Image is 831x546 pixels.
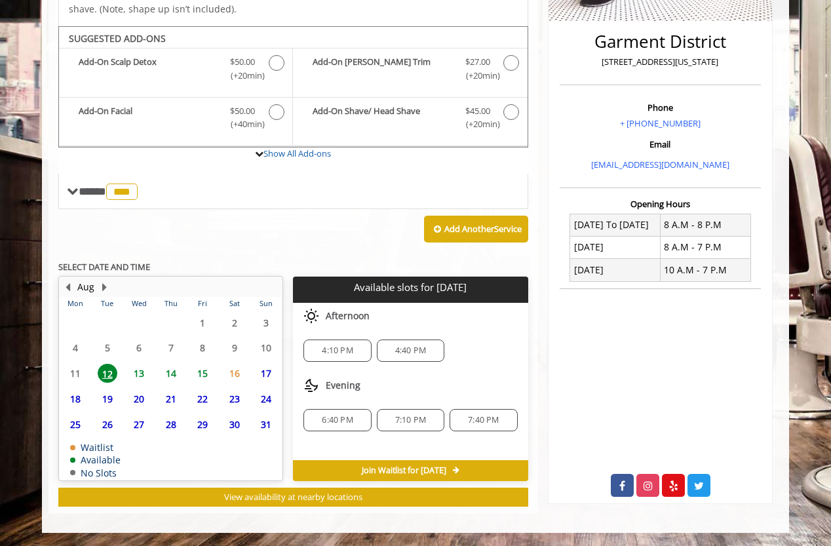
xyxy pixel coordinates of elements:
[91,386,123,412] td: Select day19
[223,69,262,83] span: (+20min )
[123,297,155,310] th: Wed
[395,345,426,356] span: 4:40 PM
[563,55,758,69] p: [STREET_ADDRESS][US_STATE]
[444,223,522,235] b: Add Another Service
[98,389,117,408] span: 19
[58,488,528,507] button: View availability at nearby locations
[123,386,155,412] td: Select day20
[298,282,522,293] p: Available slots for [DATE]
[326,380,360,391] span: Evening
[563,32,758,51] h2: Garment District
[193,415,212,434] span: 29
[250,297,282,310] th: Sun
[300,55,520,86] label: Add-On Beard Trim
[98,364,117,383] span: 12
[218,412,250,437] td: Select day30
[458,117,497,131] span: (+20min )
[91,297,123,310] th: Tue
[303,378,319,393] img: evening slots
[377,340,444,362] div: 4:40 PM
[218,361,250,386] td: Select day16
[161,415,181,434] span: 28
[570,236,661,258] td: [DATE]
[60,297,91,310] th: Mon
[223,117,262,131] span: (+40min )
[225,364,244,383] span: 16
[70,468,121,478] td: No Slots
[377,409,444,431] div: 7:10 PM
[193,389,212,408] span: 22
[225,415,244,434] span: 30
[303,409,371,431] div: 6:40 PM
[218,297,250,310] th: Sat
[660,259,750,281] td: 10 A.M - 7 P.M
[256,364,276,383] span: 17
[322,415,353,425] span: 6:40 PM
[70,442,121,452] td: Waitlist
[303,340,371,362] div: 4:10 PM
[250,386,282,412] td: Select day24
[58,26,528,148] div: Buzz Cut/Senior Cut Add-onS
[129,364,149,383] span: 13
[66,55,286,86] label: Add-On Scalp Detox
[450,409,517,431] div: 7:40 PM
[326,311,370,321] span: Afternoon
[230,55,255,69] span: $50.00
[123,412,155,437] td: Select day27
[187,412,218,437] td: Select day29
[395,415,426,425] span: 7:10 PM
[256,415,276,434] span: 31
[322,345,353,356] span: 4:10 PM
[591,159,729,170] a: [EMAIL_ADDRESS][DOMAIN_NAME]
[60,386,91,412] td: Select day18
[570,259,661,281] td: [DATE]
[224,491,362,503] span: View availability at nearby locations
[60,412,91,437] td: Select day25
[560,199,761,208] h3: Opening Hours
[187,297,218,310] th: Fri
[129,389,149,408] span: 20
[250,361,282,386] td: Select day17
[155,412,186,437] td: Select day28
[62,280,73,294] button: Previous Month
[458,69,497,83] span: (+20min )
[570,214,661,236] td: [DATE] To [DATE]
[225,389,244,408] span: 23
[218,386,250,412] td: Select day23
[660,214,750,236] td: 8 A.M - 8 P.M
[123,361,155,386] td: Select day13
[70,455,121,465] td: Available
[79,55,217,83] b: Add-On Scalp Detox
[66,104,286,135] label: Add-On Facial
[465,55,490,69] span: $27.00
[58,261,150,273] b: SELECT DATE AND TIME
[187,386,218,412] td: Select day22
[99,280,109,294] button: Next Month
[300,104,520,135] label: Add-On Shave/ Head Shave
[313,104,452,132] b: Add-On Shave/ Head Shave
[362,465,446,476] span: Join Waitlist for [DATE]
[230,104,255,118] span: $50.00
[161,364,181,383] span: 14
[563,140,758,149] h3: Email
[79,104,217,132] b: Add-On Facial
[155,297,186,310] th: Thu
[193,364,212,383] span: 15
[465,104,490,118] span: $45.00
[313,55,452,83] b: Add-On [PERSON_NAME] Trim
[660,236,750,258] td: 8 A.M - 7 P.M
[468,415,499,425] span: 7:40 PM
[263,147,331,159] a: Show All Add-ons
[155,361,186,386] td: Select day14
[187,361,218,386] td: Select day15
[66,389,85,408] span: 18
[77,280,94,294] button: Aug
[256,389,276,408] span: 24
[424,216,528,243] button: Add AnotherService
[66,415,85,434] span: 25
[91,412,123,437] td: Select day26
[620,117,701,129] a: + [PHONE_NUMBER]
[98,415,117,434] span: 26
[155,386,186,412] td: Select day21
